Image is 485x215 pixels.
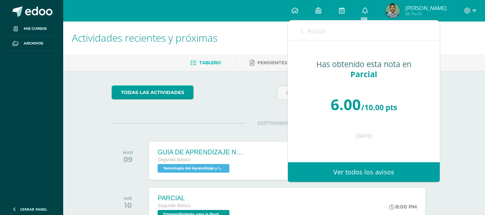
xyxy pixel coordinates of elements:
[405,4,447,11] span: [PERSON_NAME]
[6,22,57,36] a: Mis cursos
[386,4,400,18] img: 41ca0d4eba1897cd241970e06f97e7d4.png
[24,26,47,32] span: Mis cursos
[277,86,436,100] input: Busca una actividad próxima aquí...
[302,133,425,139] div: [DATE]
[307,27,326,35] span: Avisos
[158,157,191,162] span: Segundo Básico
[24,41,43,46] span: Archivos
[158,195,231,202] div: PARCIAL
[123,150,133,155] div: MAR
[361,102,397,112] span: /10.00 pts
[158,149,244,156] div: GUIA DE APRENDIZAJE NO 3
[288,162,440,182] a: Ver todos los avisos
[302,59,425,79] div: Has obtenido esta nota en
[246,120,302,126] span: SEPTIEMBRE
[158,203,191,208] span: Segundo Básico
[389,204,417,210] div: 8:00 PM
[72,31,218,45] span: Actividades recientes y próximas
[112,85,193,99] a: todas las Actividades
[158,164,229,173] span: Tecnología del Aprendizaje y la Comunicación (Informática) 'A'
[124,201,132,210] div: 10
[190,57,221,69] a: Tablero
[123,155,133,164] div: 09
[350,69,377,79] span: Parcial
[405,11,447,17] span: Mi Perfil
[331,94,361,114] span: 6.00
[20,207,47,212] span: Cerrar panel
[257,60,319,65] span: Pendientes de entrega
[199,60,221,65] span: Tablero
[250,57,319,69] a: Pendientes de entrega
[6,36,57,51] a: Archivos
[124,196,132,201] div: MIÉ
